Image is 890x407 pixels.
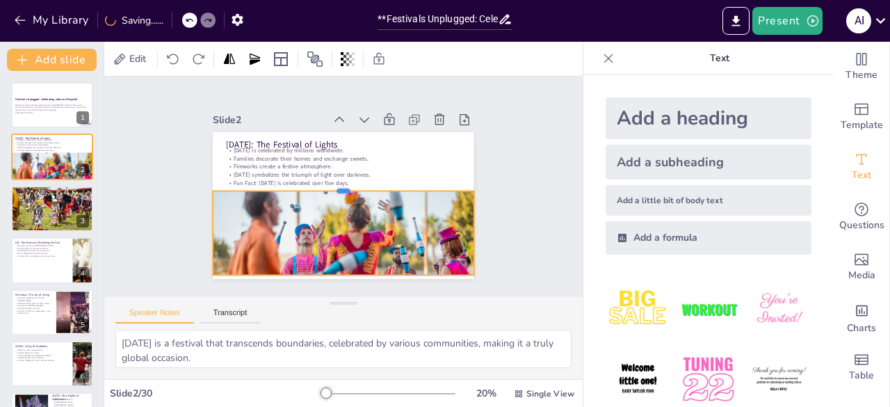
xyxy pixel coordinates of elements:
p: Fun Fact: [DATE] is celebrated over five days. [15,148,89,151]
div: Layout [270,48,292,70]
div: Add text boxes [834,142,889,192]
p: Eid marks the end of [DEMOGRAPHIC_DATA]. [15,245,69,248]
span: Table [849,368,874,383]
span: Position [307,51,323,67]
button: A I [846,7,871,35]
img: 1.jpeg [606,277,670,342]
div: Change the overall theme [834,42,889,92]
div: 4 [76,267,89,280]
button: Transcript [200,308,261,324]
div: Get real-time input from your audience [834,192,889,242]
p: Families decorate their homes and exchange sweets. [229,143,464,175]
button: Export to PowerPoint [722,7,750,35]
div: 5 [11,289,93,335]
p: Fun Fact: [DATE] has different names across [GEOGRAPHIC_DATA]. [15,200,89,203]
p: Families decorate their homes and exchange sweets. [15,141,89,143]
div: 3 [76,215,89,228]
input: Insert title [378,9,497,29]
span: Media [848,268,875,283]
span: Edit [127,52,149,65]
div: 3 [11,186,93,232]
button: Speaker Notes [115,308,194,324]
p: People exchange gifts and share meals. [15,302,52,305]
div: Slide 2 / 30 [110,387,322,400]
p: Christmas celebrates the birth of [PERSON_NAME]. [15,296,52,301]
p: Generated with [URL] [15,111,89,114]
span: Theme [845,67,877,83]
p: [DATE]: A Day of Gratitude [15,344,69,349]
div: 4 [11,237,93,283]
p: [DATE]: The Festival of Lights [15,136,89,140]
p: Eid is celebrated with special prayers. [15,253,69,255]
div: 1 [11,82,93,128]
p: Fun Fact: [DATE] is celebrated over five days. [227,166,461,199]
div: Add a table [834,342,889,392]
p: [DATE]: The Festival of Colors [15,188,89,192]
div: Add images, graphics, shapes or video [834,242,889,292]
p: The first [DATE] was celebrated in [DATE]. [15,354,69,357]
span: Questions [839,218,884,233]
p: [DATE] is dedicated to [DEMOGRAPHIC_DATA] [DEMOGRAPHIC_DATA]. [52,399,89,406]
p: [DATE] is a time for forgiveness. [15,195,89,198]
div: Add a little bit of body text [606,185,811,216]
p: [DATE] is celebrated by millions worldwide. [230,134,464,167]
span: Template [841,118,883,133]
p: Eid: The Festival of Breaking the Fast [15,241,69,245]
img: 2.jpeg [676,277,741,342]
p: Text [620,42,820,75]
p: [DATE] symbolizes the triumph of light over darkness. [15,146,89,149]
div: 6 [76,370,89,383]
p: Christmas: The Joy of Giving [15,292,52,296]
textarea: [DATE] is a festival that transcends boundaries, celebrated by various communities, making it a t... [115,330,572,368]
div: Slide 2 [220,99,331,125]
div: Add a heading [606,97,811,139]
p: [DATE] symbolizes the triumph of light over darkness. [227,159,462,191]
p: [DATE] is celebrated in various ways across [GEOGRAPHIC_DATA]. [15,198,89,200]
div: 2 [11,134,93,179]
p: Families gather for prayers and feasts. [15,247,69,250]
div: 2 [76,163,89,176]
div: 6 [11,341,93,387]
p: Fun Fact: [DATE] has roots in harvest festivals. [15,359,69,362]
div: Add a formula [606,221,811,255]
span: Text [852,168,871,183]
img: 3.jpeg [747,277,811,342]
p: Fireworks create a festive atmosphere. [228,150,462,183]
div: Add a subheading [606,145,811,179]
div: 1 [76,111,89,124]
p: [DATE]: The Festival of Lights [230,127,465,163]
p: Fun Fact: Eid is celebrated in two major forms. [15,255,69,257]
p: Fireworks create a festive atmosphere. [15,143,89,146]
button: Present [752,7,822,35]
div: 5 [76,319,89,331]
p: Eid emphasizes charity and compassion. [15,250,69,253]
p: [DATE] is a time to give thanks. [15,349,69,352]
p: Christmas is celebrated globally. [15,304,52,307]
p: People throw colored powders and dance. [15,193,89,195]
p: [DATE]: Nine Nights of Celebration [52,394,89,401]
div: A I [846,8,871,33]
p: Traditional foods are a highlight. [15,357,69,360]
button: Add slide [7,49,97,71]
div: Saving...... [105,14,163,27]
span: Charts [847,321,876,336]
p: Explore the vibrant festivals celebrated across [GEOGRAPHIC_DATA] and the world. Discover the tra... [15,104,89,111]
p: Decorations play a key role. [15,307,52,310]
p: Families gather for a feast. [15,351,69,354]
p: [DATE] marks the arrival of spring. [15,190,89,193]
p: Fun Fact: Christmas is celebrated in over 160 countries. [15,310,52,314]
p: [DATE] is celebrated by millions worldwide. [15,138,89,141]
button: My Library [10,9,95,31]
span: Single View [526,388,574,399]
strong: Festivals Unplugged: Celebrating India and Beyond! [15,97,77,101]
div: 20 % [469,387,503,400]
div: Add ready made slides [834,92,889,142]
div: Add charts and graphs [834,292,889,342]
